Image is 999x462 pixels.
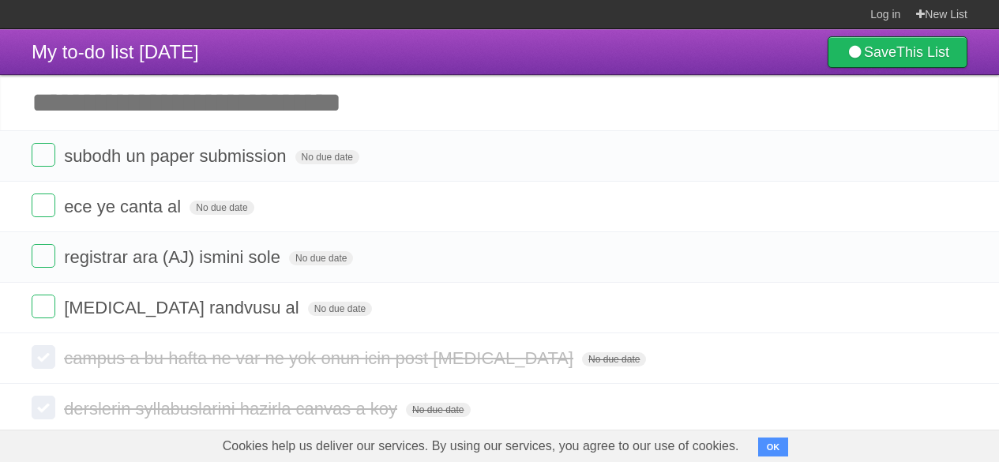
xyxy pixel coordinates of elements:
span: subodh un paper submission [64,146,290,166]
label: Done [32,193,55,217]
button: OK [758,438,789,456]
label: Done [32,143,55,167]
span: No due date [406,403,470,417]
span: [MEDICAL_DATA] randvusu al [64,298,303,317]
span: No due date [295,150,359,164]
span: No due date [308,302,372,316]
span: Cookies help us deliver our services. By using our services, you agree to our use of cookies. [207,430,755,462]
span: registrar ara (AJ) ismini sole [64,247,284,267]
span: My to-do list [DATE] [32,41,199,62]
label: Done [32,295,55,318]
span: No due date [289,251,353,265]
label: Done [32,244,55,268]
span: ece ye canta al [64,197,185,216]
a: SaveThis List [828,36,967,68]
label: Done [32,396,55,419]
span: campus a bu hafta ne var ne yok onun icin post [MEDICAL_DATA] [64,348,577,368]
b: This List [896,44,949,60]
span: No due date [190,201,254,215]
label: Done [32,345,55,369]
span: No due date [582,352,646,366]
span: derslerin syllabuslarini hazirla canvas a koy [64,399,401,419]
